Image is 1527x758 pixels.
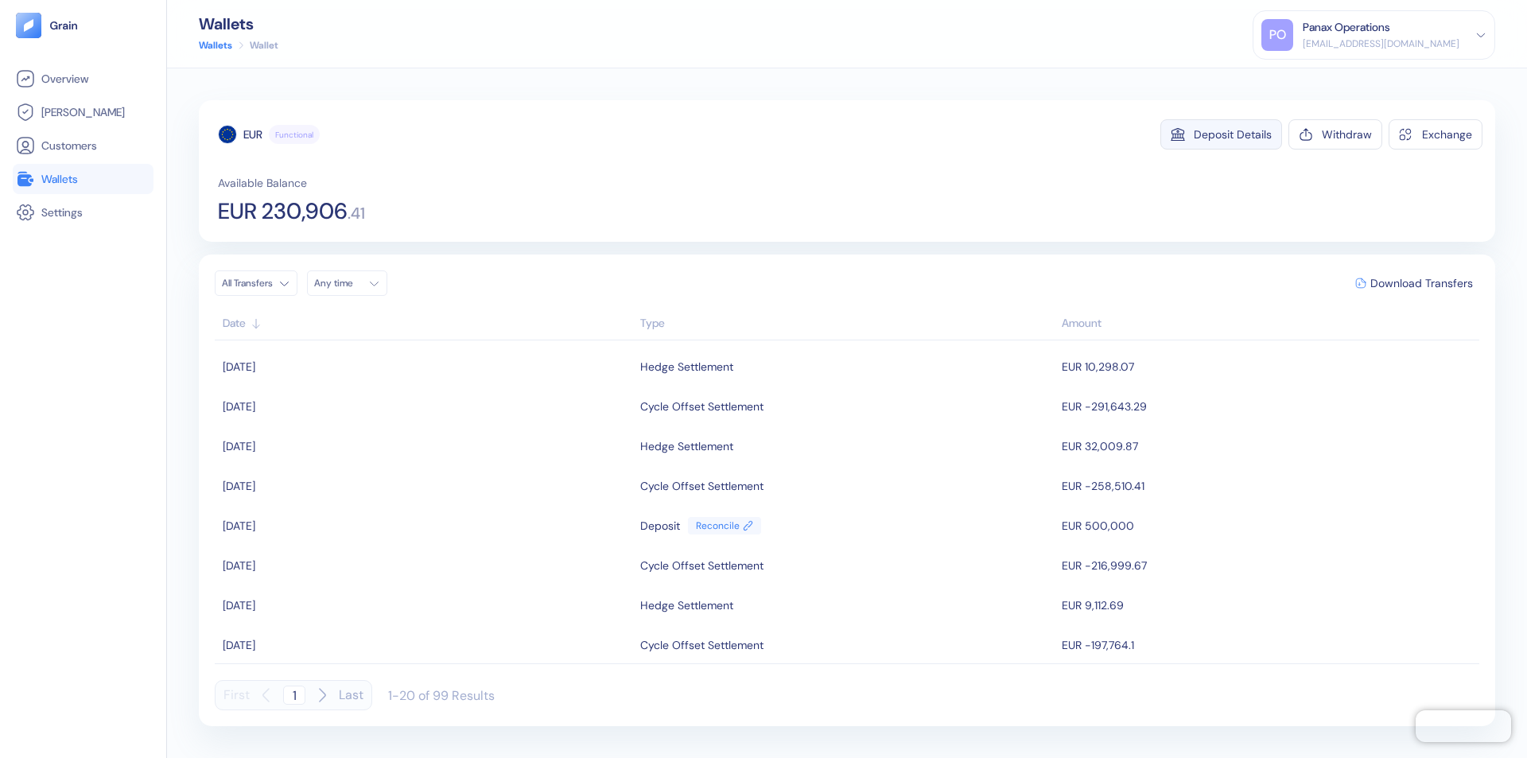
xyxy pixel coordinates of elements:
[1058,506,1479,546] td: EUR 500,000
[215,347,636,387] td: [DATE]
[640,592,733,619] div: Hedge Settlement
[640,433,733,460] div: Hedge Settlement
[16,203,150,222] a: Settings
[1058,585,1479,625] td: EUR 9,112.69
[1058,347,1479,387] td: EUR 10,298.07
[1422,129,1472,140] div: Exchange
[215,546,636,585] td: [DATE]
[16,13,41,38] img: logo-tablet-V2.svg
[1058,387,1479,426] td: EUR -291,643.29
[640,472,763,500] div: Cycle Offset Settlement
[1194,129,1272,140] div: Deposit Details
[1261,19,1293,51] div: PO
[16,136,150,155] a: Customers
[41,204,83,220] span: Settings
[223,315,632,332] div: Sort ascending
[1349,271,1479,295] button: Download Transfers
[41,138,97,154] span: Customers
[307,270,387,296] button: Any time
[688,517,761,534] a: Reconcile
[314,277,362,290] div: Any time
[16,103,150,122] a: [PERSON_NAME]
[215,506,636,546] td: [DATE]
[1389,119,1482,150] button: Exchange
[640,393,763,420] div: Cycle Offset Settlement
[41,71,88,87] span: Overview
[1062,315,1471,332] div: Sort descending
[218,200,348,223] span: EUR 230,906
[215,387,636,426] td: [DATE]
[49,20,79,31] img: logo
[388,687,495,704] div: 1-20 of 99 Results
[275,129,313,141] span: Functional
[640,552,763,579] div: Cycle Offset Settlement
[640,353,733,380] div: Hedge Settlement
[640,315,1054,332] div: Sort ascending
[1416,710,1511,742] iframe: Chatra live chat
[640,632,763,659] div: Cycle Offset Settlement
[348,205,365,221] span: . 41
[1288,119,1382,150] button: Withdraw
[199,16,278,32] div: Wallets
[215,466,636,506] td: [DATE]
[1303,19,1390,36] div: Panax Operations
[243,126,262,142] div: EUR
[1303,37,1459,51] div: [EMAIL_ADDRESS][DOMAIN_NAME]
[1160,119,1282,150] button: Deposit Details
[1058,546,1479,585] td: EUR -216,999.67
[215,625,636,665] td: [DATE]
[199,38,232,52] a: Wallets
[16,69,150,88] a: Overview
[41,104,125,120] span: [PERSON_NAME]
[1058,426,1479,466] td: EUR 32,009.87
[339,680,363,710] button: Last
[16,169,150,189] a: Wallets
[1058,466,1479,506] td: EUR -258,510.41
[1322,129,1372,140] div: Withdraw
[1058,625,1479,665] td: EUR -197,764.1
[1370,278,1473,289] span: Download Transfers
[218,175,307,191] span: Available Balance
[215,585,636,625] td: [DATE]
[41,171,78,187] span: Wallets
[640,512,680,539] div: Deposit
[215,426,636,466] td: [DATE]
[223,680,250,710] button: First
